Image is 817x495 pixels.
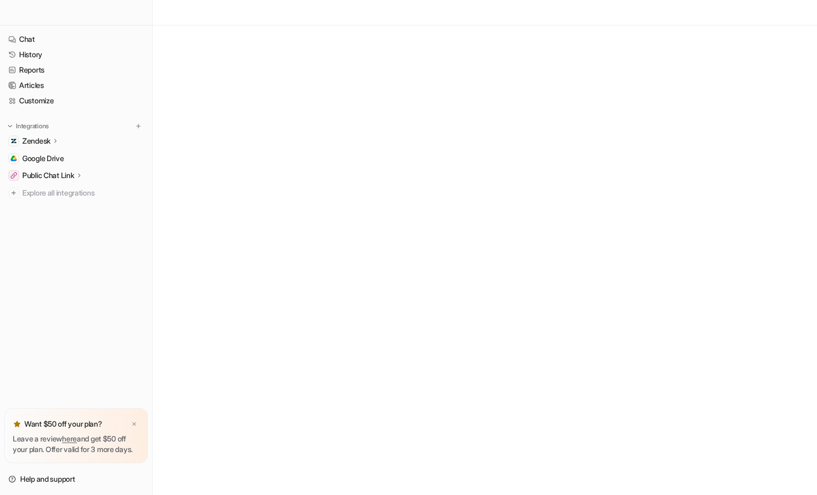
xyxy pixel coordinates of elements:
img: Public Chat Link [11,172,17,179]
img: star [13,420,21,428]
a: Chat [4,32,148,47]
a: Articles [4,78,148,93]
p: Leave a review and get $50 off your plan. Offer valid for 3 more days. [13,434,139,455]
p: Integrations [16,122,49,130]
img: expand menu [6,122,14,130]
a: here [62,434,77,443]
button: Integrations [4,121,52,131]
a: Customize [4,93,148,108]
a: Google DriveGoogle Drive [4,151,148,166]
span: Explore all integrations [22,184,144,201]
span: Google Drive [22,153,64,164]
img: menu_add.svg [135,122,142,130]
a: Reports [4,63,148,77]
a: History [4,47,148,62]
p: Zendesk [22,136,50,146]
img: explore all integrations [8,188,19,198]
img: Google Drive [11,155,17,162]
p: Public Chat Link [22,170,74,181]
img: Zendesk [11,138,17,144]
img: x [131,421,137,428]
p: Want $50 off your plan? [24,419,102,429]
a: Explore all integrations [4,185,148,200]
a: Help and support [4,472,148,487]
